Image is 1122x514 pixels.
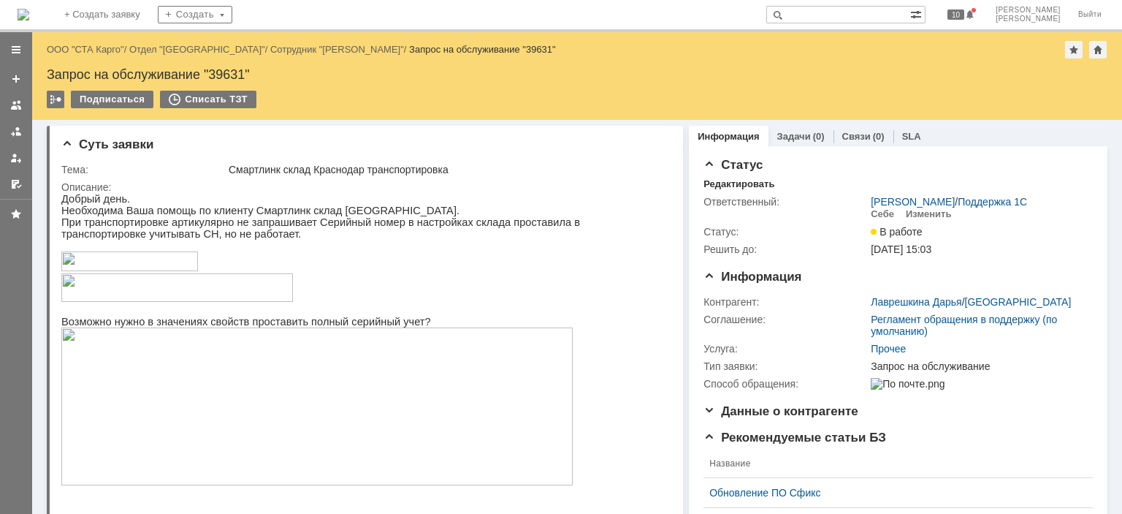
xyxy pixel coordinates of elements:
[777,131,811,142] a: Задачи
[871,296,962,308] a: Лаврешкина Дарья
[270,44,404,55] a: Сотрудник "[PERSON_NAME]"
[61,181,665,193] div: Описание:
[703,314,868,325] div: Соглашение:
[703,404,858,418] span: Данные о контрагенте
[1089,41,1107,58] div: Сделать домашней страницей
[871,296,1071,308] div: /
[698,131,759,142] a: Информация
[47,67,1107,82] div: Запрос на обслуживание "39631"
[947,10,964,20] span: 10
[842,131,871,142] a: Связи
[4,67,28,91] a: Создать заявку
[47,44,129,55] div: /
[129,44,265,55] a: Отдел "[GEOGRAPHIC_DATA]"
[910,7,925,20] span: Расширенный поиск
[18,9,29,20] a: Перейти на домашнюю страницу
[703,158,763,172] span: Статус
[703,296,868,308] div: Контрагент:
[1065,41,1083,58] div: Добавить в избранное
[871,226,922,238] span: В работе
[703,431,886,445] span: Рекомендуемые статьи БЗ
[703,450,1081,478] th: Название
[4,94,28,117] a: Заявки на командах
[4,120,28,143] a: Заявки в моей ответственности
[871,378,944,390] img: По почте.png
[703,378,868,390] div: Способ обращения:
[871,360,1085,372] div: Запрос на обслуживание
[871,208,894,220] div: Себе
[4,146,28,170] a: Мои заявки
[703,360,868,372] div: Тип заявки:
[129,44,270,55] div: /
[270,44,409,55] div: /
[871,243,931,255] span: [DATE] 15:03
[709,487,1075,499] a: Обновление ПО Сфикс
[61,164,226,175] div: Тема:
[871,343,906,355] a: Прочее
[61,137,153,151] span: Суть заявки
[229,164,663,175] div: Смартлинк склад Краснодар транспортировка
[4,173,28,196] a: Мои согласования
[703,178,774,190] div: Редактировать
[965,296,1072,308] a: [GEOGRAPHIC_DATA]
[703,243,868,255] div: Решить до:
[902,131,921,142] a: SLA
[906,208,952,220] div: Изменить
[958,196,1027,208] a: Поддержка 1С
[703,343,868,355] div: Услуга:
[409,44,556,55] div: Запрос на обслуживание "39631"
[18,9,29,20] img: logo
[996,6,1061,15] span: [PERSON_NAME]
[871,196,1027,208] div: /
[813,131,825,142] div: (0)
[873,131,885,142] div: (0)
[871,196,955,208] a: [PERSON_NAME]
[158,6,232,23] div: Создать
[996,15,1061,23] span: [PERSON_NAME]
[703,226,868,238] div: Статус:
[47,44,124,55] a: ООО "СТА Карго"
[47,91,64,108] div: Работа с массовостью
[703,196,868,208] div: Ответственный:
[703,270,801,284] span: Информация
[871,314,1057,337] a: Регламент обращения в поддержку (по умолчанию)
